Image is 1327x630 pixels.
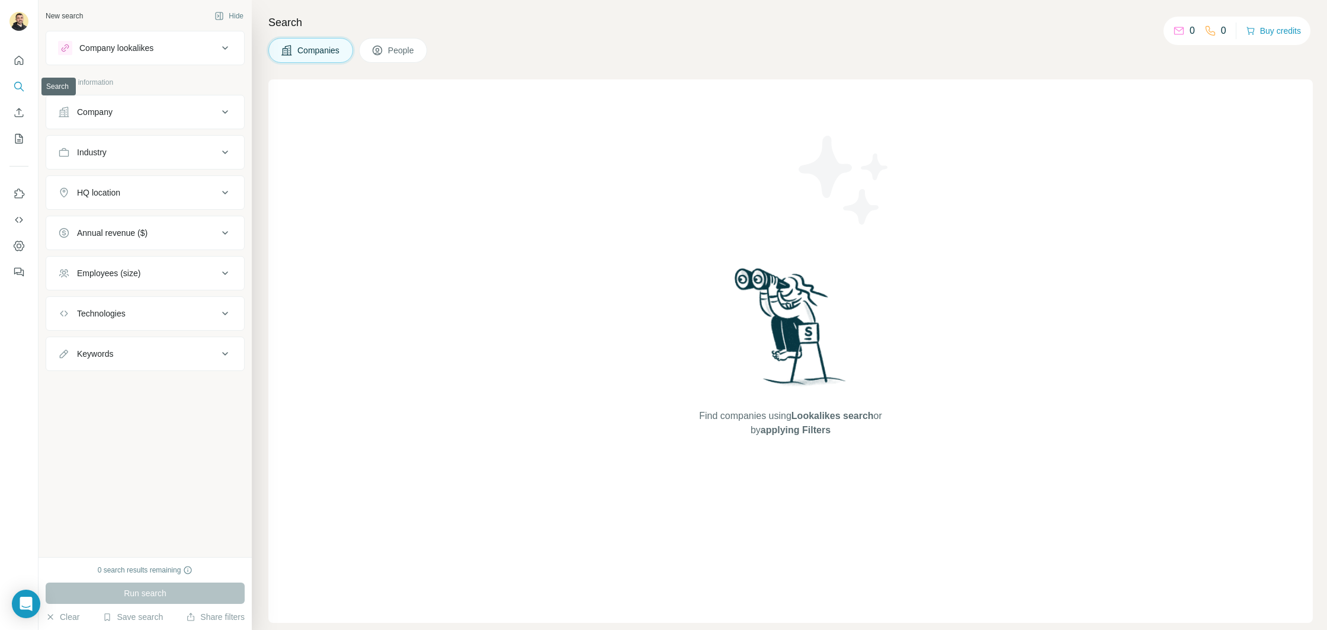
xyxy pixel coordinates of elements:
[46,611,79,623] button: Clear
[9,76,28,97] button: Search
[46,219,244,247] button: Annual revenue ($)
[9,261,28,283] button: Feedback
[77,348,113,360] div: Keywords
[46,138,244,167] button: Industry
[186,611,245,623] button: Share filters
[46,259,244,287] button: Employees (size)
[46,299,244,328] button: Technologies
[46,98,244,126] button: Company
[297,44,341,56] span: Companies
[1246,23,1301,39] button: Buy credits
[77,146,107,158] div: Industry
[9,128,28,149] button: My lists
[102,611,163,623] button: Save search
[9,209,28,231] button: Use Surfe API
[77,308,126,319] div: Technologies
[46,340,244,368] button: Keywords
[46,11,83,21] div: New search
[268,14,1313,31] h4: Search
[9,102,28,123] button: Enrich CSV
[9,12,28,31] img: Avatar
[46,34,244,62] button: Company lookalikes
[388,44,415,56] span: People
[1190,24,1195,38] p: 0
[791,127,898,234] img: Surfe Illustration - Stars
[9,50,28,71] button: Quick start
[761,425,831,435] span: applying Filters
[46,178,244,207] button: HQ location
[1221,24,1226,38] p: 0
[77,187,120,199] div: HQ location
[77,106,113,118] div: Company
[9,183,28,204] button: Use Surfe on LinkedIn
[77,227,148,239] div: Annual revenue ($)
[9,235,28,257] button: Dashboard
[77,267,140,279] div: Employees (size)
[98,565,193,575] div: 0 search results remaining
[206,7,252,25] button: Hide
[791,411,874,421] span: Lookalikes search
[46,77,245,88] p: Company information
[79,42,153,54] div: Company lookalikes
[12,590,40,618] div: Open Intercom Messenger
[729,265,852,397] img: Surfe Illustration - Woman searching with binoculars
[695,409,885,437] span: Find companies using or by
